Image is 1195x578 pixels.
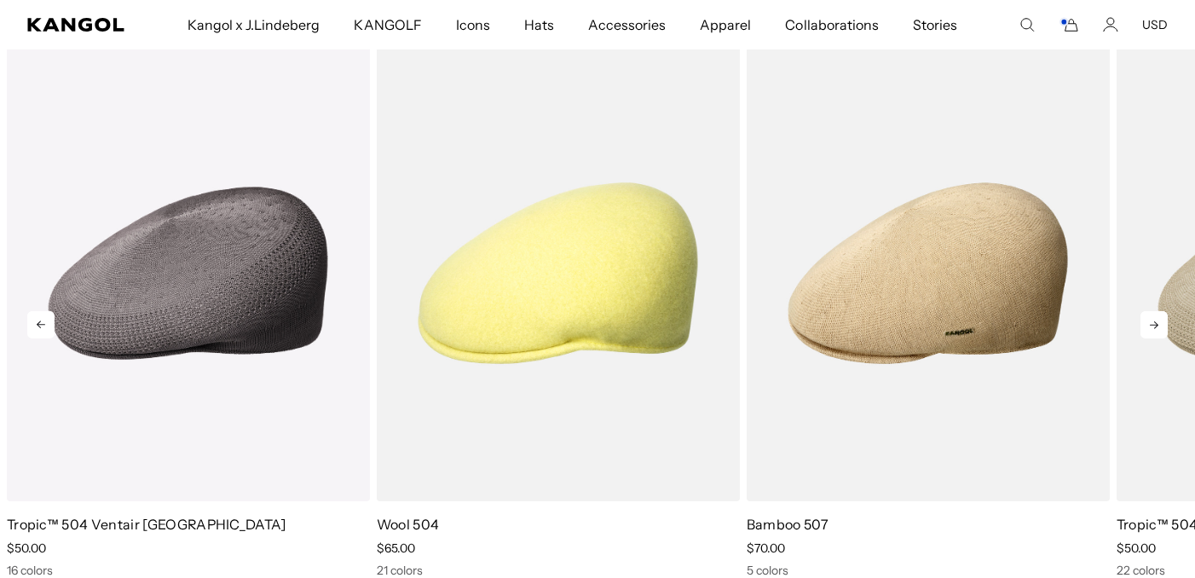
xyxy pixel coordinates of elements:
a: Wool 504 [377,516,440,533]
div: 5 of 5 [740,45,1110,578]
img: Tropic™ 504 Ventair USA [7,45,370,501]
span: $50.00 [1117,540,1156,556]
span: $65.00 [377,540,415,556]
button: USD [1142,17,1168,32]
span: $50.00 [7,540,46,556]
div: 16 colors [7,563,370,578]
a: Tropic™ 504 Ventair [GEOGRAPHIC_DATA] [7,516,286,533]
a: Kangol [27,18,125,32]
a: Account [1103,17,1118,32]
summary: Search here [1019,17,1035,32]
button: Cart [1059,17,1079,32]
img: Wool 504 [377,45,740,501]
span: $70.00 [747,540,785,556]
div: 4 of 5 [370,45,740,578]
img: Bamboo 507 [747,45,1110,501]
div: 5 colors [747,563,1110,578]
div: 21 colors [377,563,740,578]
a: Bamboo 507 [747,516,828,533]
